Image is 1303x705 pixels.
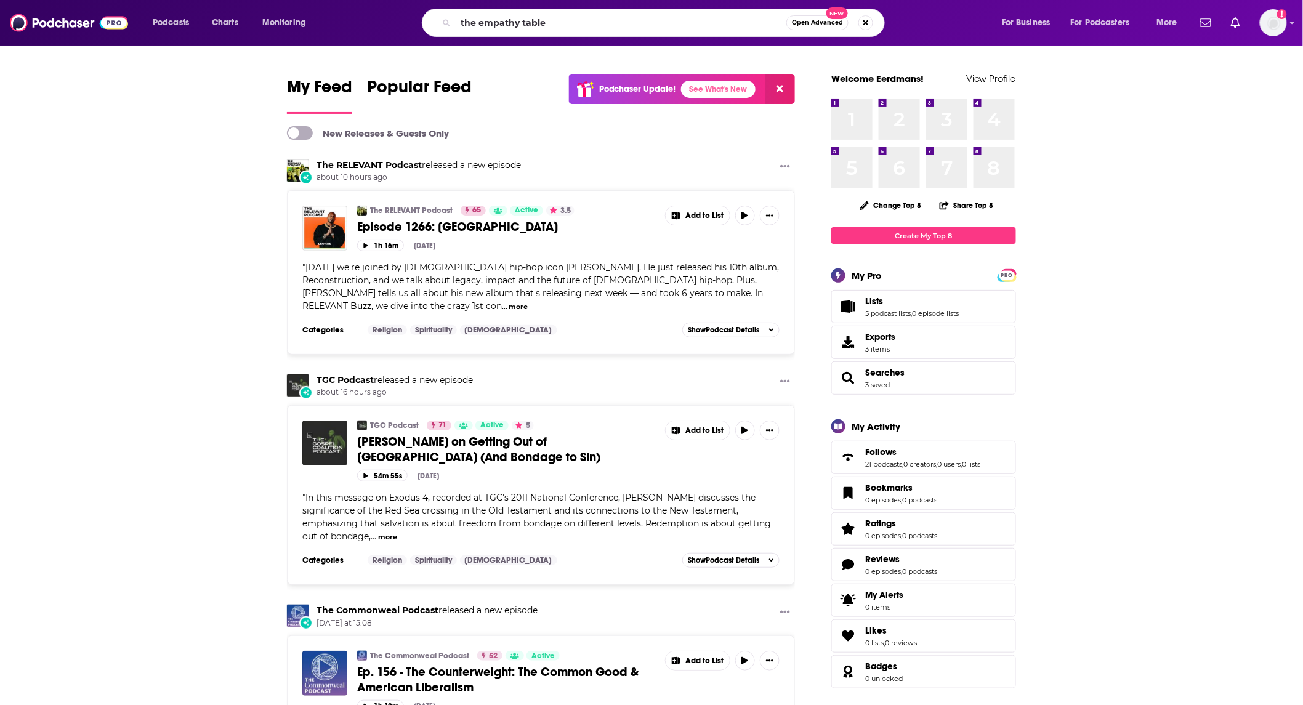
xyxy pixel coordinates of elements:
span: PRO [999,271,1014,280]
div: [DATE] [418,472,439,480]
a: Spirituality [410,555,457,565]
span: Add to List [685,211,724,220]
button: open menu [1063,13,1148,33]
button: Show More Button [775,374,795,390]
span: Badges [831,655,1016,688]
a: Badges [836,663,860,680]
img: Ep. 156 - The Counterweight: The Common Good & American Liberalism [302,651,347,696]
a: Podchaser - Follow, Share and Rate Podcasts [10,11,128,34]
h3: released a new episode [317,159,521,171]
span: In this message on Exodus 4, recorded at TGC's 2011 National Conference, [PERSON_NAME] discusses ... [302,492,771,542]
span: , [902,460,903,469]
div: Search podcasts, credits, & more... [434,9,897,37]
a: The Commonweal Podcast [370,651,469,661]
a: Show notifications dropdown [1195,12,1216,33]
button: ShowPodcast Details [682,323,780,337]
button: Show More Button [666,206,730,225]
span: , [961,460,962,469]
button: Show More Button [666,651,730,670]
a: Episode 1266: [GEOGRAPHIC_DATA] [357,219,656,235]
a: Badges [865,661,903,672]
img: TGC Podcast [287,374,309,397]
button: ShowPodcast Details [682,553,780,568]
span: Ep. 156 - The Counterweight: The Common Good & American Liberalism [357,664,639,695]
a: Show notifications dropdown [1226,12,1245,33]
span: Charts [212,14,238,31]
button: 3.5 [546,206,575,216]
div: [DATE] [414,241,435,250]
span: ... [371,531,376,542]
a: New Releases & Guests Only [287,126,449,140]
a: 0 episode lists [912,309,959,318]
span: Active [515,204,538,217]
span: Podcasts [153,14,189,31]
button: Show More Button [666,421,730,440]
a: TGC Podcast [370,421,419,430]
span: New [826,7,849,19]
a: Bookmarks [836,485,860,502]
h3: Categories [302,325,358,335]
button: Show More Button [760,206,780,225]
a: Searches [865,367,905,378]
a: The RELEVANT Podcast [317,159,422,171]
button: open menu [254,13,322,33]
h3: released a new episode [317,605,538,616]
button: more [509,302,528,312]
a: Active [510,206,543,216]
img: The RELEVANT Podcast [287,159,309,182]
button: Open AdvancedNew [786,15,849,30]
span: Exports [865,331,895,342]
div: New Episode [299,171,313,184]
a: Bookmarks [865,482,937,493]
span: Likes [865,625,887,636]
a: 0 reviews [885,639,917,647]
a: 0 podcasts [902,531,937,540]
button: Show More Button [760,651,780,671]
span: My Alerts [865,589,903,600]
img: User Profile [1260,9,1287,36]
span: Episode 1266: [GEOGRAPHIC_DATA] [357,219,558,235]
a: Likes [865,625,917,636]
a: [DEMOGRAPHIC_DATA] [460,325,557,335]
span: Exports [836,334,860,351]
a: Religion [368,555,407,565]
span: Ratings [865,518,896,529]
a: Active [526,651,560,661]
button: Show More Button [775,605,795,620]
span: [DATE] we're joined by [DEMOGRAPHIC_DATA] hip-hop icon [PERSON_NAME]. He just released his 10th a... [302,262,779,312]
a: Religion [368,325,407,335]
div: New Episode [299,386,313,400]
a: The RELEVANT Podcast [370,206,453,216]
span: 71 [438,419,446,432]
button: Show profile menu [1260,9,1287,36]
a: The Commonweal Podcast [317,605,438,616]
a: My Feed [287,76,352,114]
a: Ratings [865,518,937,529]
a: View Profile [966,73,1016,84]
span: 3 items [865,345,895,353]
span: For Business [1002,14,1051,31]
img: The RELEVANT Podcast [357,206,367,216]
span: Lists [865,296,883,307]
span: My Feed [287,76,352,105]
span: 0 items [865,603,903,611]
a: Welcome Eerdmans! [831,73,924,84]
span: Add to List [685,656,724,666]
a: 5 podcast lists [865,309,911,318]
span: Ratings [831,512,1016,546]
span: ... [502,300,507,312]
span: Reviews [865,554,900,565]
a: The Commonweal Podcast [357,651,367,661]
a: Tim Keller on Getting Out of Egypt (And Bondage to Sin) [302,421,347,465]
span: For Podcasters [1071,14,1130,31]
h3: released a new episode [317,374,473,386]
a: Popular Feed [367,76,472,114]
span: Show Podcast Details [688,326,759,334]
span: [PERSON_NAME] on Getting Out of [GEOGRAPHIC_DATA] (And Bondage to Sin) [357,434,600,465]
div: New Episode [299,616,313,630]
a: Reviews [865,554,937,565]
a: The Commonweal Podcast [287,605,309,627]
span: Show Podcast Details [688,556,759,565]
span: Monitoring [262,14,306,31]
